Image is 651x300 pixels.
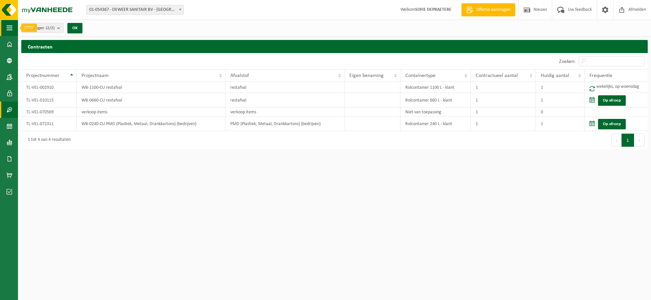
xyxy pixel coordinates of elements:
[25,23,55,33] span: Vestigingen
[598,119,626,129] a: Op afroep
[475,7,512,13] span: Offerte aanvragen
[471,107,536,117] td: 1
[225,107,344,117] td: verkoop items
[471,93,536,107] td: 1
[77,82,225,93] td: WB-1100-CU restafval
[21,107,77,117] td: TL-VEL-070569
[230,73,249,78] span: Afvalstof
[77,117,225,131] td: WB-0240-CU PMD (Plastiek, Metaal, Drankkartons) (bedrijven)
[461,3,515,16] a: Offerte aanvragen
[415,7,451,12] strong: SOFIE DEPRAETERE
[536,82,585,93] td: 1
[541,73,569,78] span: Huidig aantal
[400,82,471,93] td: Rolcontainer 1100 L - klant
[536,117,585,131] td: 1
[349,73,384,78] span: Eigen benaming
[634,134,644,147] button: Next
[559,59,575,64] label: Zoeken:
[77,107,225,117] td: verkoop items
[589,73,612,78] span: Frequentie
[405,73,435,78] span: Containertype
[25,134,71,146] div: 1 tot 4 van 4 resultaten
[86,5,184,15] span: 01-054367 - DEWEER SANITAIR BV - VICHTE
[81,73,109,78] span: Projectnaam
[622,134,634,147] button: 1
[21,82,77,93] td: TL-VEL-002910
[21,93,77,107] td: TL-VEL-010115
[471,117,536,131] td: 1
[21,117,77,131] td: TL-VEL-072311
[400,93,471,107] td: Rolcontainer 660 L - klant
[46,26,55,30] count: (2/2)
[598,95,626,106] a: Op afroep
[225,93,344,107] td: restafval
[611,134,622,147] button: Previous
[225,82,344,93] td: restafval
[536,93,585,107] td: 1
[87,5,184,14] span: 01-054367 - DEWEER SANITAIR BV - VICHTE
[585,82,648,93] td: wekelijks, op woensdag
[536,107,585,117] td: 0
[67,23,82,33] button: OK
[21,23,63,33] button: Vestigingen(2/2)
[471,82,536,93] td: 1
[26,73,60,78] span: Projectnummer
[21,40,648,53] h2: Contracten
[400,117,471,131] td: Rolcontainer 240 L - klant
[225,117,344,131] td: PMD (Plastiek, Metaal, Drankkartons) (bedrijven)
[476,73,518,78] span: Contractueel aantal
[77,93,225,107] td: WB-0660-CU restafval
[400,107,471,117] td: Niet van toepassing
